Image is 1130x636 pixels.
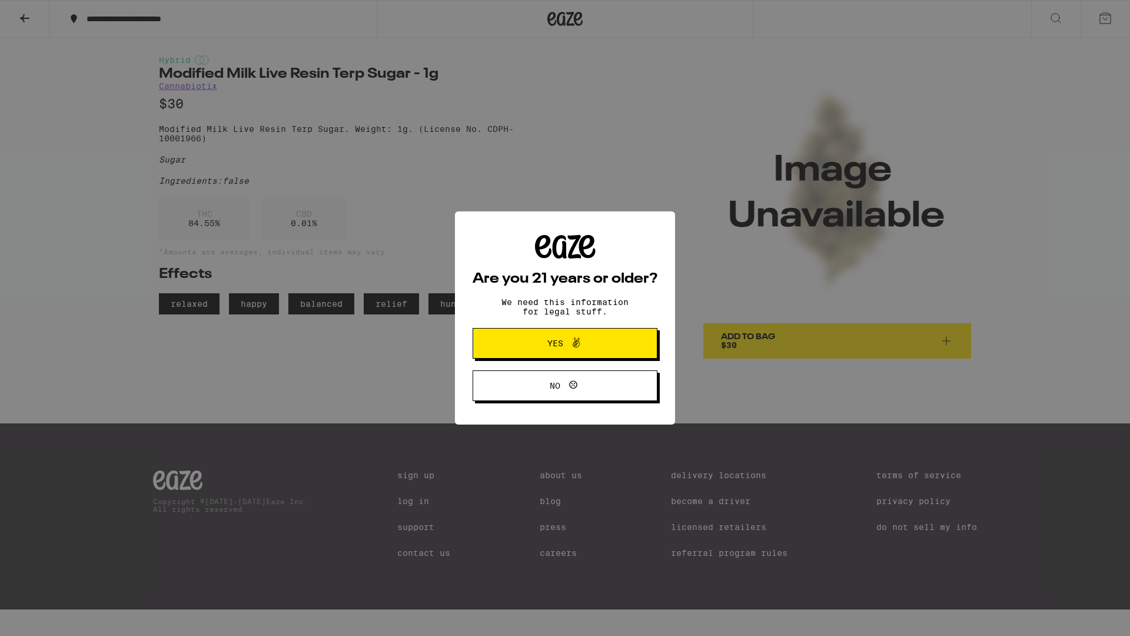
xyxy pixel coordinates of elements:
[473,328,657,359] button: Yes
[547,339,563,347] span: Yes
[491,297,639,316] p: We need this information for legal stuff.
[550,382,560,390] span: No
[473,272,657,286] h2: Are you 21 years or older?
[473,370,657,401] button: No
